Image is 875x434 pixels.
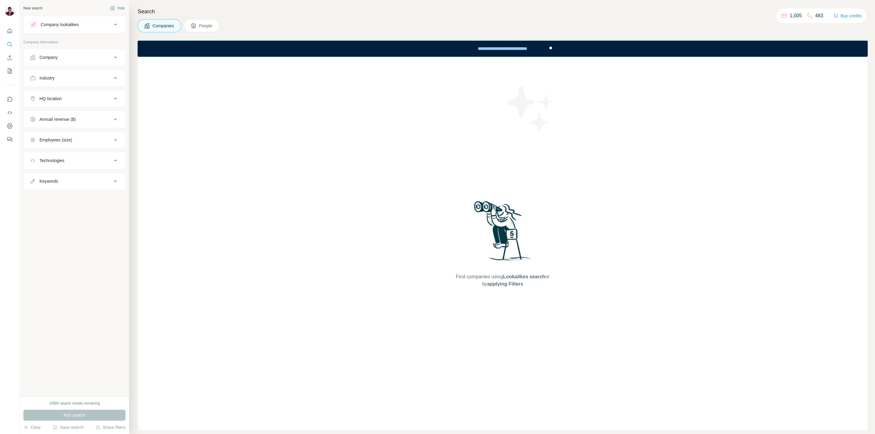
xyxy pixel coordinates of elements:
button: My lists [5,66,15,76]
span: Companies [153,23,175,29]
button: Use Surfe on LinkedIn [5,94,15,105]
button: Company lookalikes [24,17,125,32]
span: applying Filters [487,281,523,287]
div: Annual revenue ($) [39,116,76,122]
div: Industry [39,75,55,81]
button: Buy credits [833,12,862,20]
span: Lookalikes search [503,274,545,279]
h4: Search [138,7,868,16]
span: People [199,23,213,29]
button: Hide [106,4,129,13]
div: Company [39,54,58,60]
div: Employees (size) [39,137,72,143]
button: Annual revenue ($) [24,112,125,127]
div: 10000 search results remaining [49,401,100,406]
iframe: Banner [138,41,868,57]
div: HQ location [39,96,62,102]
p: 483 [815,12,823,19]
div: Keywords [39,178,58,184]
button: Employees (size) [24,133,125,147]
button: Enrich CSV [5,52,15,63]
button: Technologies [24,153,125,168]
div: New search [23,5,43,11]
button: Keywords [24,174,125,188]
button: Quick start [5,25,15,36]
button: HQ location [24,91,125,106]
div: Technologies [39,158,64,164]
button: Company [24,50,125,65]
img: Surfe Illustration - Woman searching with binoculars [471,199,534,267]
button: Use Surfe API [5,107,15,118]
img: Avatar [5,6,15,16]
div: Company lookalikes [41,22,79,28]
button: Save search [53,424,84,430]
button: Dashboard [5,120,15,131]
span: Find companies using or by [454,273,551,288]
button: Share filters [95,424,125,430]
p: Company information [23,39,125,45]
p: 1,005 [790,12,802,19]
img: Surfe Illustration - Stars [503,81,558,136]
button: Feedback [5,134,15,145]
button: Industry [24,71,125,85]
button: Clear [23,424,41,430]
button: Search [5,39,15,50]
